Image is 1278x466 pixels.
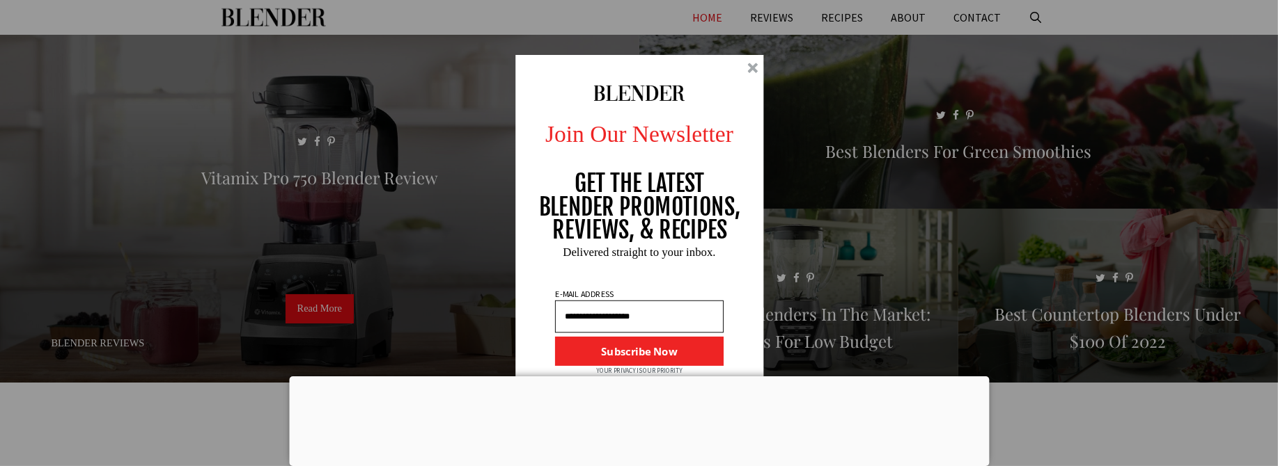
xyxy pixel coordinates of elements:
p: E-MAIL ADDRESS [554,290,615,298]
button: Subscribe Now [554,337,723,366]
iframe: Advertisement [289,376,989,463]
p: Delivered straight to your inbox. [503,247,775,259]
p: GET THE LATEST BLENDER PROMOTIONS, REVIEWS, & RECIPES [538,172,740,242]
p: Join Our Newsletter [503,116,775,151]
p: YOUR PRIVACY IS OUR PRIORITY [596,366,682,376]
